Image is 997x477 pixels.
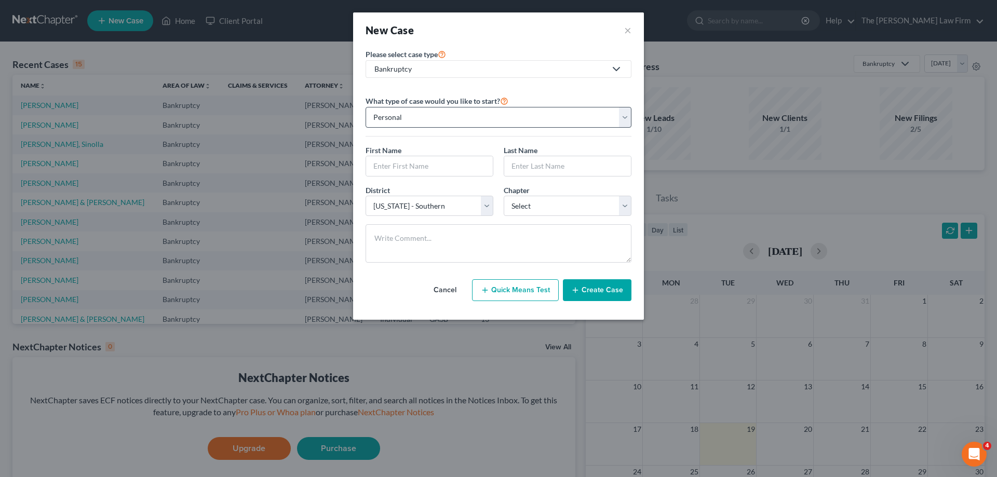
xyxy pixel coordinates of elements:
span: 4 [983,442,991,450]
button: Cancel [422,280,468,301]
div: Bankruptcy [374,64,606,74]
input: Enter Last Name [504,156,631,176]
span: First Name [366,146,401,155]
input: Enter First Name [366,156,493,176]
span: Chapter [504,186,530,195]
span: Please select case type [366,50,438,59]
label: What type of case would you like to start? [366,94,508,107]
button: Create Case [563,279,631,301]
span: District [366,186,390,195]
button: Quick Means Test [472,279,559,301]
iframe: Intercom live chat [962,442,987,467]
button: × [624,23,631,37]
span: Last Name [504,146,537,155]
strong: New Case [366,24,414,36]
